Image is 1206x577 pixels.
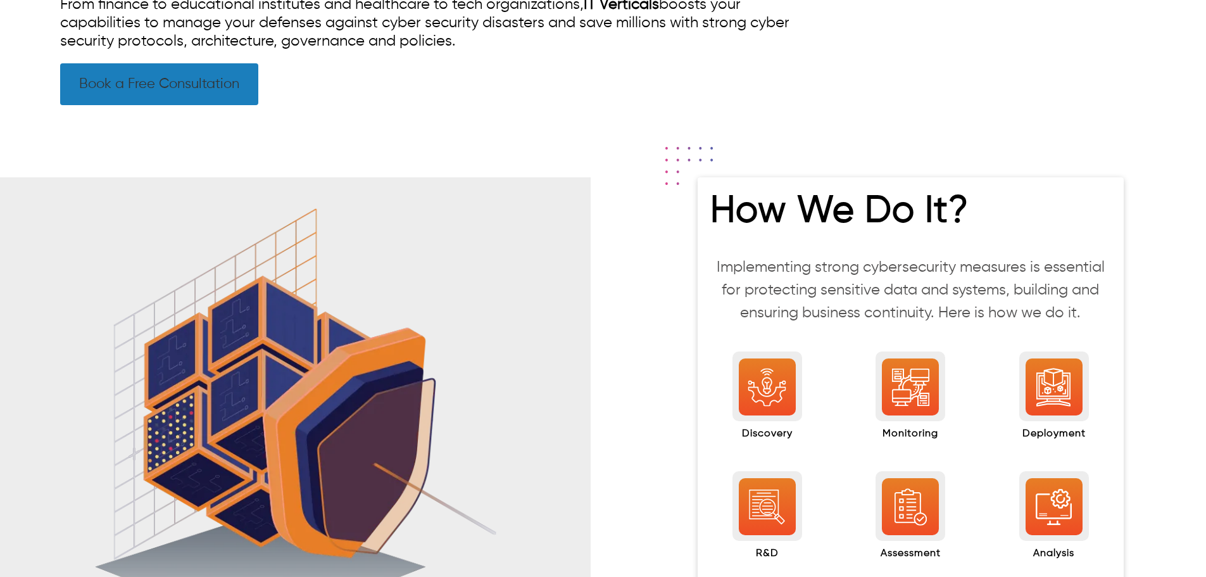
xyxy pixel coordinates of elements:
h2: Deployment [1022,428,1086,447]
img: Analysis [1033,486,1074,528]
img: Deployment [1033,367,1074,408]
h2: Analysis [1033,548,1074,566]
h2: Monitoring [883,428,938,447]
h2: How We Do It? [710,190,1111,241]
a: Book a Free Consultation [60,63,258,105]
img: R&D [746,486,788,528]
img: Monitoring [890,367,931,408]
img: Discovery [746,367,788,408]
h2: Discovery [742,428,793,447]
h2: Assessment [881,548,941,566]
img: Assessment [890,486,931,528]
p: Implementing strong cybersecurity measures is essential for protecting sensitive data and systems... [710,256,1111,324]
h2: R&D [756,548,779,566]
